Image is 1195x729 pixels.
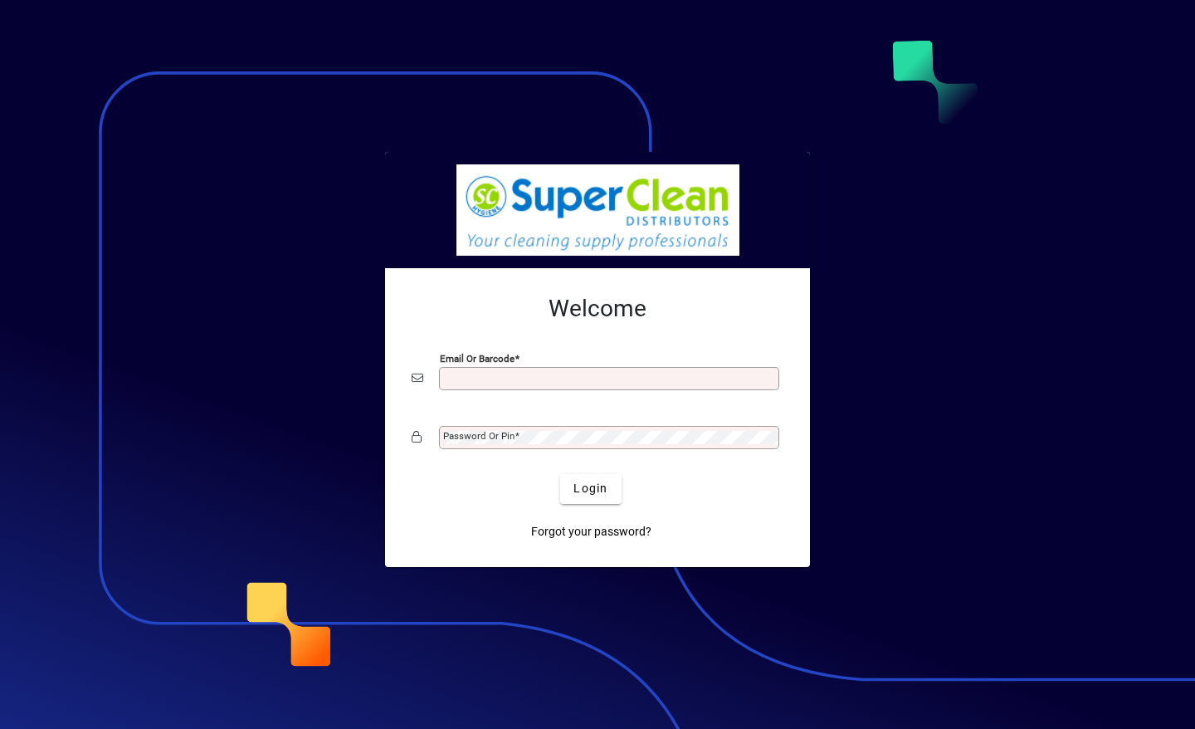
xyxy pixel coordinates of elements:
mat-label: Email or Barcode [440,352,515,364]
span: Forgot your password? [531,523,651,541]
h2: Welcome [412,295,783,323]
span: Login [573,480,607,497]
button: Login [560,474,621,504]
mat-label: Password or Pin [443,430,515,442]
a: Forgot your password? [524,517,658,547]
